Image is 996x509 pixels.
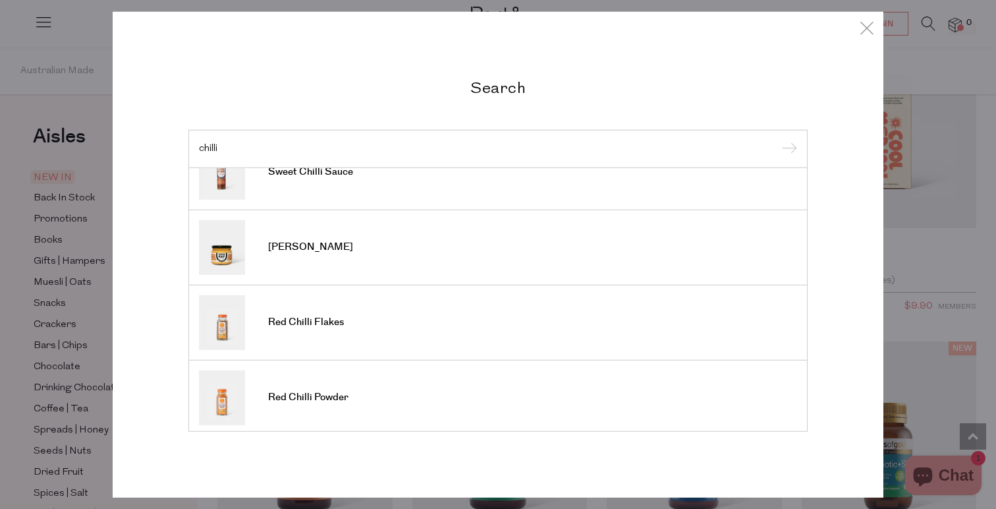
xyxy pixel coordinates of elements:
span: [PERSON_NAME] [268,241,353,254]
img: Sweet Chilli Sauce [199,144,245,199]
img: Chilli Mayo [199,220,245,274]
span: Red Chilli Powder [268,391,348,404]
input: Search [199,144,797,154]
a: Red Chilli Flakes [199,295,797,349]
img: Red Chilli Flakes [199,295,245,349]
a: Red Chilli Powder [199,370,797,425]
a: Sweet Chilli Sauce [199,144,797,199]
a: [PERSON_NAME] [199,220,797,274]
h2: Search [188,78,808,97]
span: Sweet Chilli Sauce [268,165,353,179]
img: Red Chilli Powder [199,370,245,425]
span: Red Chilli Flakes [268,316,344,329]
